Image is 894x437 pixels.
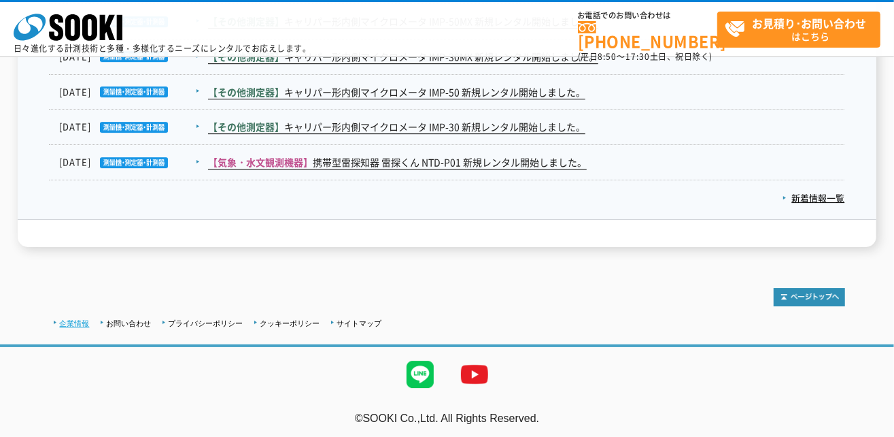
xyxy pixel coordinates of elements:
p: 日々進化する計測技術と多種・多様化するニーズにレンタルでお応えします。 [14,44,311,52]
dt: [DATE] [59,155,207,169]
img: 測量機・測定器・計測器 [91,122,168,133]
span: 【その他測定器】 [208,120,284,133]
img: 測量機・測定器・計測器 [91,157,168,168]
a: サイトマップ [337,319,382,327]
a: お問い合わせ [107,319,152,327]
span: 【その他測定器】 [208,85,284,99]
span: 17:30 [625,50,650,63]
img: トップページへ [774,288,845,306]
a: 企業情報 [60,319,90,327]
span: 8:50 [598,50,617,63]
strong: お見積り･お問い合わせ [753,15,867,31]
span: 【その他測定器】 [208,50,284,63]
a: 【その他測定器】キャリパー形内側マイクロメータ IMP-50 新規レンタル開始しました。 [208,85,585,99]
span: 【気象・水文観測機器】 [208,155,313,169]
img: LINE [393,347,447,402]
a: お見積り･お問い合わせはこちら [717,12,880,48]
a: 【気象・水文観測機器】携帯型雷探知器 雷探くん NTD-P01 新規レンタル開始しました。 [208,155,587,169]
span: (平日 ～ 土日、祝日除く) [578,50,712,63]
a: 【その他測定器】キャリパー形内側マイクロメータ IMP-30 新規レンタル開始しました。 [208,120,585,134]
span: はこちら [725,12,880,46]
a: [PHONE_NUMBER] [578,21,717,49]
a: 新着情報一覧 [783,191,844,204]
img: 測量機・測定器・計測器 [91,86,168,97]
a: プライバシーポリシー [169,319,243,327]
dt: [DATE] [59,120,207,134]
span: お電話でのお問い合わせは [578,12,717,20]
a: クッキーポリシー [260,319,320,327]
img: YouTube [447,347,502,402]
dt: [DATE] [59,85,207,99]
